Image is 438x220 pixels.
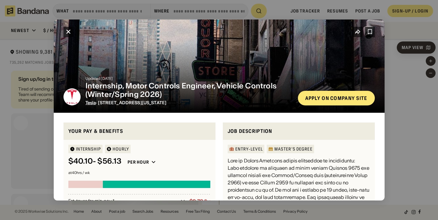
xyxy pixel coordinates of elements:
[274,147,313,151] div: Master's Degree
[128,159,149,165] div: Per hour
[85,77,293,80] div: Updated [DATE]
[235,147,263,151] div: Entry-Level
[68,127,211,135] div: Your pay & benefits
[228,127,370,135] div: Job Description
[85,100,96,105] a: Tesla
[187,198,210,204] div: -$9.79/hr
[63,88,81,105] img: Tesla logo
[113,147,129,151] div: HOURLY
[85,82,293,99] div: Internship, Motor Controls Engineer, Vehicle Controls (Winter/Spring 2026)
[68,198,179,204] div: Est. taxes for min. pay *
[68,171,211,175] div: at 40 hrs / wk
[68,157,121,166] div: $ 40.10 - $56.13
[305,96,367,101] div: Apply on company site
[85,100,293,105] div: · [STREET_ADDRESS][US_STATE]
[76,147,101,151] div: Internship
